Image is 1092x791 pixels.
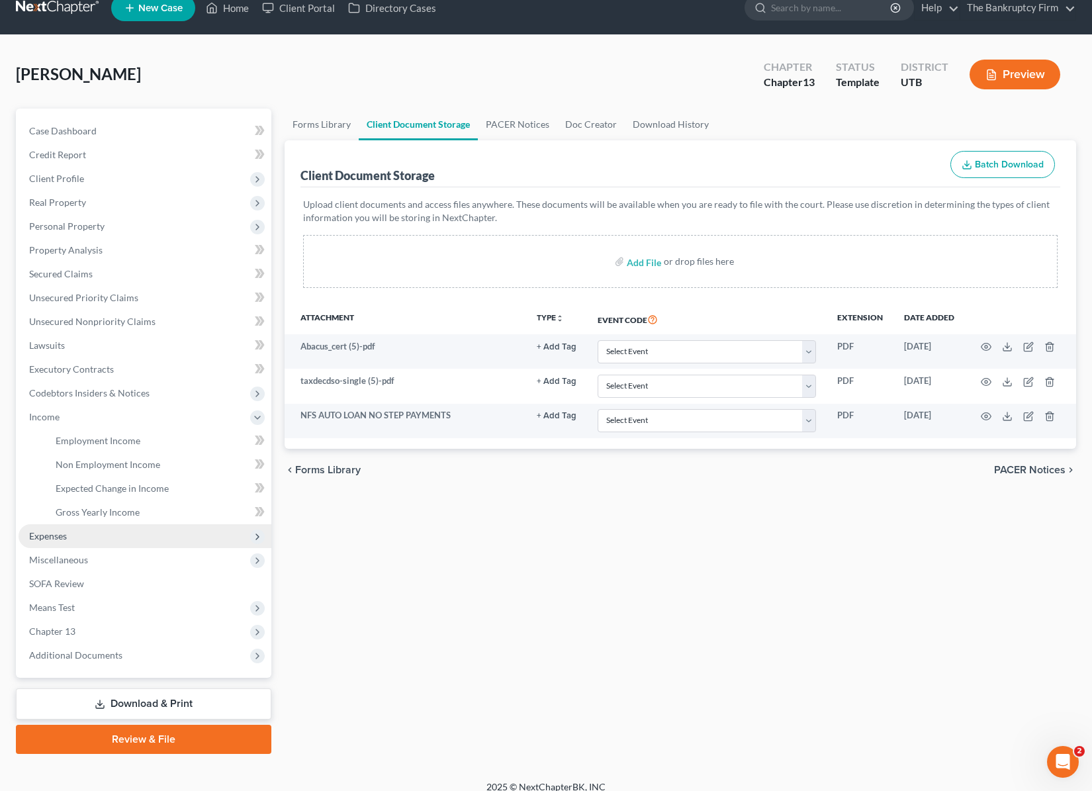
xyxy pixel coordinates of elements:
span: Additional Documents [29,649,122,661]
button: chevron_left Forms Library [285,465,361,475]
i: chevron_right [1066,465,1076,475]
span: Executory Contracts [29,363,114,375]
span: Case Dashboard [29,125,97,136]
td: [DATE] [893,404,965,438]
td: PDF [827,369,893,403]
div: Client Document Storage [300,167,435,183]
span: Employment Income [56,435,140,446]
a: Lawsuits [19,334,271,357]
a: Gross Yearly Income [45,500,271,524]
button: Batch Download [950,151,1055,179]
td: taxdecdso-single (5)-pdf [285,369,527,403]
span: Miscellaneous [29,554,88,565]
span: Codebtors Insiders & Notices [29,387,150,398]
th: Date added [893,304,965,334]
span: Unsecured Nonpriority Claims [29,316,156,327]
td: [DATE] [893,334,965,369]
button: + Add Tag [537,343,576,351]
a: Download & Print [16,688,271,720]
span: Non Employment Income [56,459,160,470]
a: Executory Contracts [19,357,271,381]
button: TYPEunfold_more [537,314,564,322]
a: Non Employment Income [45,453,271,477]
a: Doc Creator [557,109,625,140]
span: Secured Claims [29,268,93,279]
a: Download History [625,109,717,140]
a: SOFA Review [19,572,271,596]
button: PACER Notices chevron_right [994,465,1076,475]
td: [DATE] [893,369,965,403]
a: Case Dashboard [19,119,271,143]
a: Employment Income [45,429,271,453]
td: Abacus_cert (5)-pdf [285,334,527,369]
a: Forms Library [285,109,359,140]
span: Forms Library [295,465,361,475]
a: PACER Notices [478,109,557,140]
th: Attachment [285,304,527,334]
span: Personal Property [29,220,105,232]
span: Lawsuits [29,340,65,351]
span: Batch Download [975,159,1044,170]
div: Chapter [764,60,815,75]
a: Review & File [16,725,271,754]
a: + Add Tag [537,375,576,387]
a: + Add Tag [537,409,576,422]
span: Expected Change in Income [56,483,169,494]
button: + Add Tag [537,377,576,386]
button: + Add Tag [537,412,576,420]
i: chevron_left [285,465,295,475]
span: Gross Yearly Income [56,506,140,518]
button: Preview [970,60,1060,89]
span: Unsecured Priority Claims [29,292,138,303]
div: District [901,60,948,75]
a: Property Analysis [19,238,271,262]
td: PDF [827,404,893,438]
div: UTB [901,75,948,90]
span: Property Analysis [29,244,103,256]
span: Means Test [29,602,75,613]
a: Expected Change in Income [45,477,271,500]
a: Unsecured Nonpriority Claims [19,310,271,334]
div: Status [836,60,880,75]
th: Extension [827,304,893,334]
span: Chapter 13 [29,626,75,637]
span: 13 [803,75,815,88]
a: Client Document Storage [359,109,478,140]
span: SOFA Review [29,578,84,589]
span: PACER Notices [994,465,1066,475]
span: Expenses [29,530,67,541]
div: or drop files here [664,255,734,268]
p: Upload client documents and access files anywhere. These documents will be available when you are... [303,198,1058,224]
span: New Case [138,3,183,13]
a: Credit Report [19,143,271,167]
td: NFS AUTO LOAN NO STEP PAYMENTS [285,404,527,438]
a: Secured Claims [19,262,271,286]
span: Income [29,411,60,422]
div: Chapter [764,75,815,90]
i: unfold_more [556,314,564,322]
span: Client Profile [29,173,84,184]
a: Unsecured Priority Claims [19,286,271,310]
span: 2 [1074,746,1085,757]
td: PDF [827,334,893,369]
span: Real Property [29,197,86,208]
div: Template [836,75,880,90]
span: [PERSON_NAME] [16,64,141,83]
a: + Add Tag [537,340,576,353]
span: Credit Report [29,149,86,160]
iframe: Intercom live chat [1047,746,1079,778]
th: Event Code [587,304,827,334]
